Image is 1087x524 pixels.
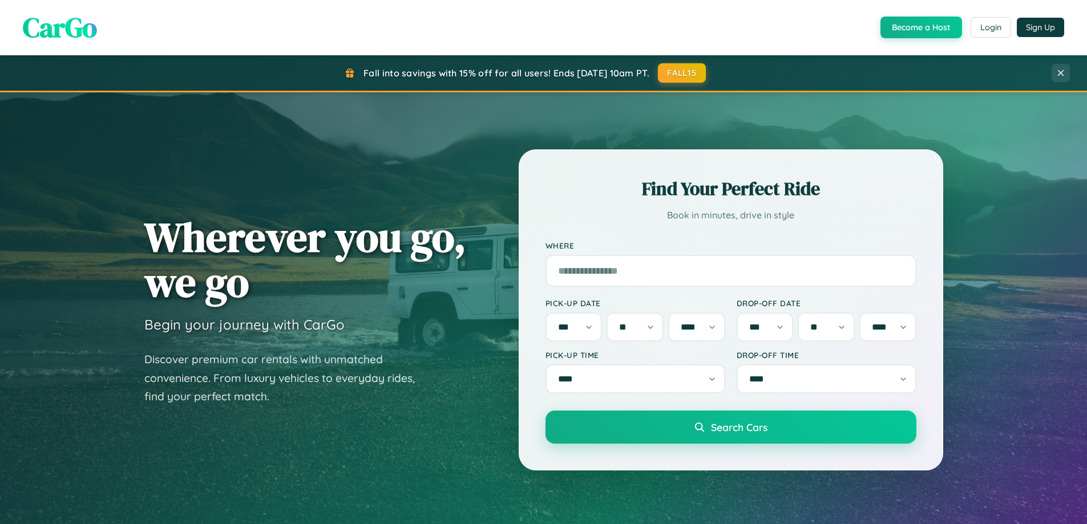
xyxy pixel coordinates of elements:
label: Pick-up Date [545,298,725,308]
button: FALL15 [658,63,706,83]
label: Pick-up Time [545,350,725,360]
button: Sign Up [1017,18,1064,37]
button: Search Cars [545,411,916,444]
label: Drop-off Time [737,350,916,360]
span: Search Cars [711,421,767,433]
h3: Begin your journey with CarGo [144,316,345,333]
h1: Wherever you go, we go [144,214,466,304]
button: Become a Host [880,17,962,38]
span: Fall into savings with 15% off for all users! Ends [DATE] 10am PT. [363,67,649,79]
label: Where [545,241,916,250]
h2: Find Your Perfect Ride [545,176,916,201]
label: Drop-off Date [737,298,916,308]
p: Book in minutes, drive in style [545,207,916,224]
span: CarGo [23,9,97,46]
p: Discover premium car rentals with unmatched convenience. From luxury vehicles to everyday rides, ... [144,350,430,406]
button: Login [971,17,1011,38]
